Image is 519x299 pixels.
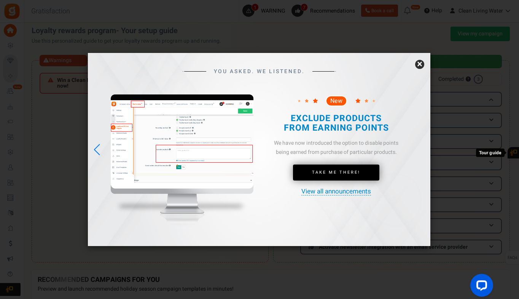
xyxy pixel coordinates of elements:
img: screenshot [111,100,253,189]
h2: EXCLUDE PRODUCTS FROM EARNING POINTS [278,114,394,133]
div: Previous slide [92,141,102,158]
div: Tour guide [476,149,505,157]
a: View all announcements [301,188,371,195]
div: We have now introduced the option to disable points being earned from purchase of particular prod... [271,139,401,157]
span: YOU ASKED. WE LISTENED. [214,69,305,74]
a: × [415,60,424,69]
img: mockup [111,94,253,239]
span: New [330,98,342,104]
a: Take Me There! [293,165,379,181]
